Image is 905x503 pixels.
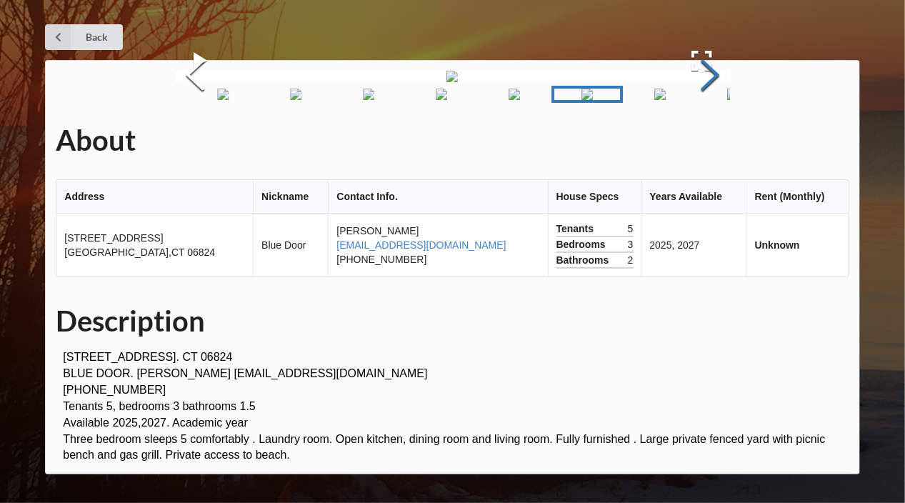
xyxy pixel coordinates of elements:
a: Go to Slide 5 [333,86,404,103]
td: [PERSON_NAME] [PHONE_NUMBER] [328,214,547,277]
a: Go to Slide 7 [479,86,550,103]
button: Open Fullscreen [673,40,730,81]
img: 172_college_place%2FIMG_0850.jpg [217,89,229,100]
th: Nickname [253,180,328,214]
th: Rent (Monthly) [746,180,849,214]
span: 5 [628,221,634,236]
th: Contact Info. [328,180,547,214]
img: 172_college_place%2FIMG_0855.jpg [581,89,593,100]
a: [EMAIL_ADDRESS][DOMAIN_NAME] [336,239,506,251]
b: Unknown [755,239,800,251]
th: House Specs [548,180,641,214]
a: Go to Slide 6 [406,86,477,103]
a: Go to Slide 9 [624,86,696,103]
a: Go to Slide 3 [187,86,259,103]
span: Tenants [556,221,598,236]
span: [GEOGRAPHIC_DATA] , CT 06824 [64,246,215,258]
span: 3 [628,237,634,251]
td: Blue Door [253,214,328,277]
p: [STREET_ADDRESS]. CT 06824 BLUE DOOR. [PERSON_NAME] [EMAIL_ADDRESS][DOMAIN_NAME] [PHONE_NUMBER] T... [63,349,849,464]
span: [STREET_ADDRESS] [64,232,163,244]
button: Previous Slide [175,12,215,141]
a: Go to Slide 4 [260,86,331,103]
button: Next Slide [690,12,730,141]
img: 172_college_place%2FIMG_0856.jpg [654,89,666,100]
img: 172_college_place%2FIMG_0853.jpg [436,89,447,100]
img: 172_college_place%2FIMG_0855.jpg [446,71,458,82]
span: 2 [628,253,634,267]
a: Back [45,24,123,50]
h1: About [56,122,849,159]
img: 172_college_place%2FIMG_0852.jpg [363,89,374,100]
th: Years Available [641,180,746,214]
th: Address [56,180,253,214]
span: Bathrooms [556,253,613,267]
td: 2025, 2027 [641,214,746,277]
div: Thumbnail Navigation [41,86,596,103]
img: 172_college_place%2FIMG_0854.jpg [509,89,520,100]
a: Go to Slide 8 [551,86,623,103]
img: 172_college_place%2FIMG_0851.jpg [290,89,301,100]
span: Bedrooms [556,237,609,251]
h1: Description [56,303,849,339]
